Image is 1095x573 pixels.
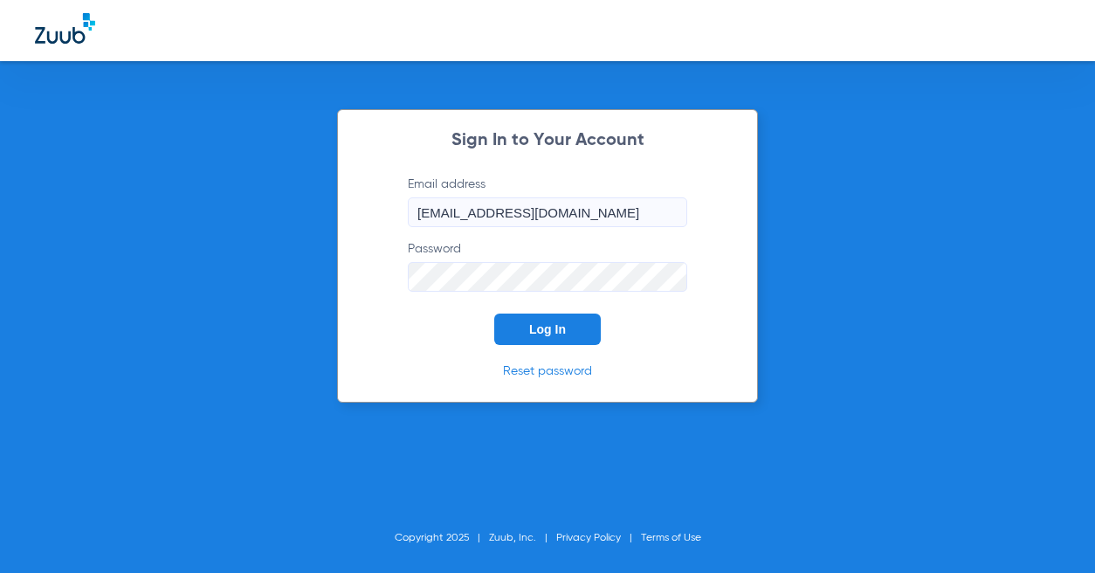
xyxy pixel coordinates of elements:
[408,176,687,227] label: Email address
[1008,489,1095,573] iframe: Chat Widget
[35,13,95,44] img: Zuub Logo
[395,529,489,547] li: Copyright 2025
[556,533,621,543] a: Privacy Policy
[503,365,592,377] a: Reset password
[408,197,687,227] input: Email address
[641,533,701,543] a: Terms of Use
[408,262,687,292] input: Password
[494,314,601,345] button: Log In
[408,240,687,292] label: Password
[489,529,556,547] li: Zuub, Inc.
[382,132,713,149] h2: Sign In to Your Account
[529,322,566,336] span: Log In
